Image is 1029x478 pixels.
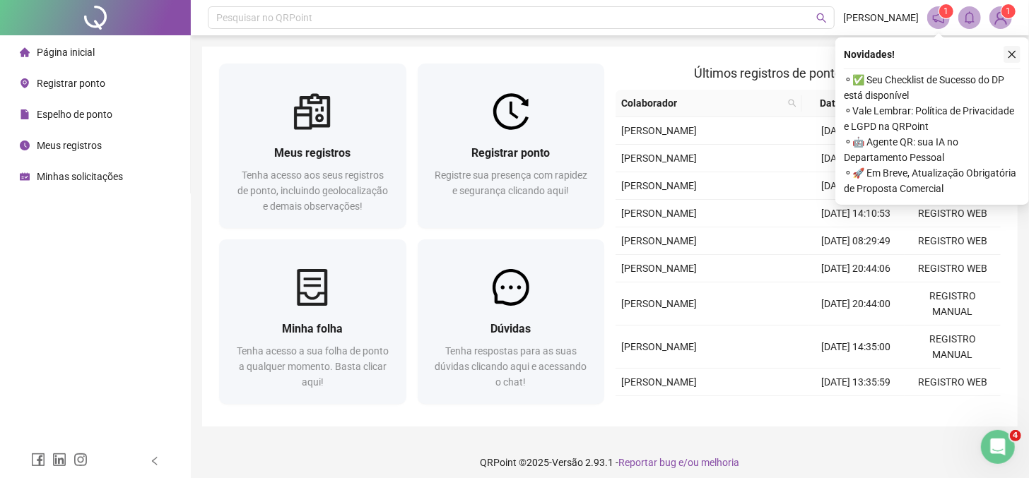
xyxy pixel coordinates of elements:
th: Data/Hora [802,90,895,117]
span: Página inicial [37,47,95,58]
span: schedule [20,172,30,181]
span: Últimos registros de ponto sincronizados [694,66,922,80]
span: file [20,109,30,119]
span: facebook [31,453,45,467]
span: Novidades ! [844,47,895,62]
span: Tenha acesso aos seus registros de ponto, incluindo geolocalização e demais observações! [237,169,388,212]
span: Minha folha [282,322,343,335]
span: 4 [1010,430,1021,441]
span: [PERSON_NAME] [621,180,697,191]
td: REGISTRO WEB [905,255,1001,282]
a: Meus registrosTenha acesso aos seus registros de ponto, incluindo geolocalização e demais observa... [219,64,406,228]
span: left [150,456,160,466]
span: search [816,13,827,23]
span: Meus registros [37,140,102,151]
span: environment [20,78,30,88]
span: ⚬ 🚀 Em Breve, Atualização Obrigatória de Proposta Comercial [844,165,1021,196]
span: [PERSON_NAME] [621,341,697,352]
span: Registrar ponto [471,146,550,160]
span: [PERSON_NAME] [621,208,697,219]
span: search [788,99,796,107]
span: [PERSON_NAME] [621,376,697,388]
a: Minha folhaTenha acesso a sua folha de ponto a qualquer momento. Basta clicar aqui! [219,239,406,404]
span: search [785,92,799,114]
td: [DATE] 14:10:53 [808,200,905,227]
iframe: Intercom live chat [981,430,1015,464]
span: [PERSON_NAME] [621,125,697,136]
td: [DATE] 13:35:59 [808,369,905,396]
td: REGISTRO WEB [905,396,1001,424]
td: REGISTRO WEB [905,200,1001,227]
span: [PERSON_NAME] [843,10,919,25]
td: REGISTRO WEB [905,369,1001,396]
td: [DATE] 08:13:36 [808,396,905,424]
span: Registre sua presença com rapidez e segurança clicando aqui! [435,169,587,196]
sup: Atualize o seu contato no menu Meus Dados [1001,4,1016,18]
span: ⚬ Vale Lembrar: Política de Privacidade e LGPD na QRPoint [844,103,1021,134]
td: [DATE] 08:29:49 [808,227,905,255]
span: Minhas solicitações [37,171,123,182]
td: [DATE] 20:44:06 [808,255,905,282]
td: REGISTRO WEB [905,227,1001,255]
span: linkedin [52,453,66,467]
td: REGISTRO MANUAL [905,282,1001,325]
td: [DATE] 23:17:18 [808,145,905,172]
span: Dúvidas [490,322,531,335]
span: Registrar ponto [37,78,105,89]
img: 52243 [990,7,1011,28]
span: Data/Hora [808,95,878,111]
span: close [1007,49,1017,59]
td: [DATE] 08:28:26 [808,117,905,145]
a: Registrar pontoRegistre sua presença com rapidez e segurança clicando aqui! [418,64,605,228]
span: ⚬ 🤖 Agente QR: sua IA no Departamento Pessoal [844,134,1021,165]
td: [DATE] 14:35:00 [808,325,905,369]
span: home [20,47,30,57]
td: [DATE] 20:44:00 [808,282,905,325]
span: Tenha respostas para as suas dúvidas clicando aqui e acessando o chat! [435,345,587,388]
span: 1 [944,6,949,16]
span: Tenha acesso a sua folha de ponto a qualquer momento. Basta clicar aqui! [237,345,389,388]
span: Versão [553,457,584,468]
span: [PERSON_NAME] [621,298,697,309]
span: ⚬ ✅ Seu Checklist de Sucesso do DP está disponível [844,72,1021,103]
span: Espelho de ponto [37,109,112,120]
td: [DATE] 15:09:20 [808,172,905,200]
span: [PERSON_NAME] [621,263,697,274]
span: 1 [1006,6,1011,16]
a: DúvidasTenha respostas para as suas dúvidas clicando aqui e acessando o chat! [418,239,605,404]
sup: 1 [939,4,953,18]
span: Colaborador [621,95,782,111]
span: notification [932,11,945,24]
span: Meus registros [274,146,351,160]
td: REGISTRO MANUAL [905,325,1001,369]
span: bell [963,11,976,24]
span: [PERSON_NAME] [621,235,697,246]
span: clock-circle [20,141,30,150]
span: Reportar bug e/ou melhoria [619,457,740,468]
span: instagram [73,453,88,467]
span: [PERSON_NAME] [621,153,697,164]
